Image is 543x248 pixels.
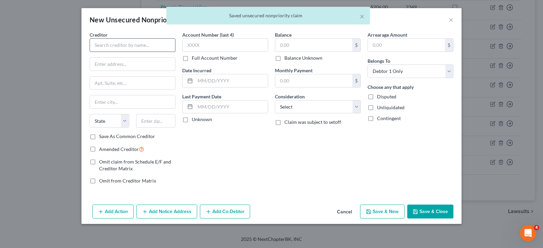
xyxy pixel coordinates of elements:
label: Date Incurred [182,67,211,74]
button: Add Action [92,205,134,219]
label: Last Payment Date [182,93,221,100]
span: Unliquidated [377,104,405,110]
label: Full Account Number [192,55,238,61]
button: Cancel [332,205,357,219]
span: Omit claim from Schedule E/F and Creditor Matrix [99,159,171,171]
div: Saved unsecured nonpriority claim [172,12,364,19]
button: Save & New [360,205,405,219]
span: Amended Creditor [99,146,139,152]
input: Search creditor by name... [90,38,175,52]
input: 0.00 [368,39,445,52]
input: Enter address... [90,58,175,71]
div: $ [445,39,453,52]
input: Enter zip... [136,114,176,128]
button: × [360,12,364,20]
input: 0.00 [275,74,352,87]
label: Save As Common Creditor [99,133,155,140]
div: $ [352,39,360,52]
span: Omit from Creditor Matrix [99,178,156,184]
label: Balance Unknown [284,55,322,61]
iframe: Intercom live chat [520,225,536,241]
span: Creditor [90,32,108,38]
span: Belongs To [368,58,390,64]
input: Apt, Suite, etc... [90,77,175,90]
input: 0.00 [275,39,352,52]
input: MM/DD/YYYY [195,74,268,87]
input: MM/DD/YYYY [195,100,268,113]
label: Unknown [192,116,212,123]
label: Balance [275,31,292,38]
label: Account Number (last 4) [182,31,234,38]
span: Contingent [377,115,401,121]
button: Add Co-Debtor [200,205,250,219]
label: Choose any that apply [368,83,414,91]
label: Consideration [275,93,305,100]
span: Disputed [377,94,396,99]
input: Enter city... [90,95,175,108]
label: Monthly Payment [275,67,313,74]
span: 4 [534,225,539,230]
button: Add Notice Address [136,205,197,219]
input: XXXX [182,38,268,52]
span: Claim was subject to setoff [284,119,341,125]
button: Save & Close [407,205,453,219]
label: Arrearage Amount [368,31,407,38]
div: $ [352,74,360,87]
